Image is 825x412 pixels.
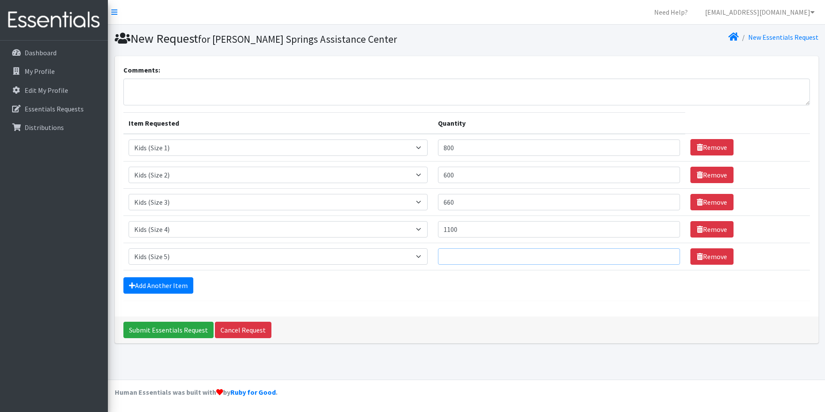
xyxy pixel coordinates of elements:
[25,67,55,76] p: My Profile
[25,86,68,95] p: Edit My Profile
[25,48,57,57] p: Dashboard
[3,100,104,117] a: Essentials Requests
[25,105,84,113] p: Essentials Requests
[433,112,685,134] th: Quantity
[123,65,160,75] label: Comments:
[690,139,734,155] a: Remove
[123,322,214,338] input: Submit Essentials Request
[115,31,463,46] h1: New Request
[25,123,64,132] p: Distributions
[230,388,276,396] a: Ruby for Good
[3,44,104,61] a: Dashboard
[123,277,193,294] a: Add Another Item
[3,63,104,80] a: My Profile
[690,221,734,238] a: Remove
[215,322,271,338] a: Cancel Request
[123,112,433,134] th: Item Requested
[198,33,397,45] small: for [PERSON_NAME] Springs Assistance Center
[3,82,104,99] a: Edit My Profile
[690,194,734,210] a: Remove
[748,33,819,41] a: New Essentials Request
[647,3,695,21] a: Need Help?
[115,388,277,396] strong: Human Essentials was built with by .
[3,119,104,136] a: Distributions
[690,167,734,183] a: Remove
[3,6,104,35] img: HumanEssentials
[690,248,734,265] a: Remove
[698,3,822,21] a: [EMAIL_ADDRESS][DOMAIN_NAME]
